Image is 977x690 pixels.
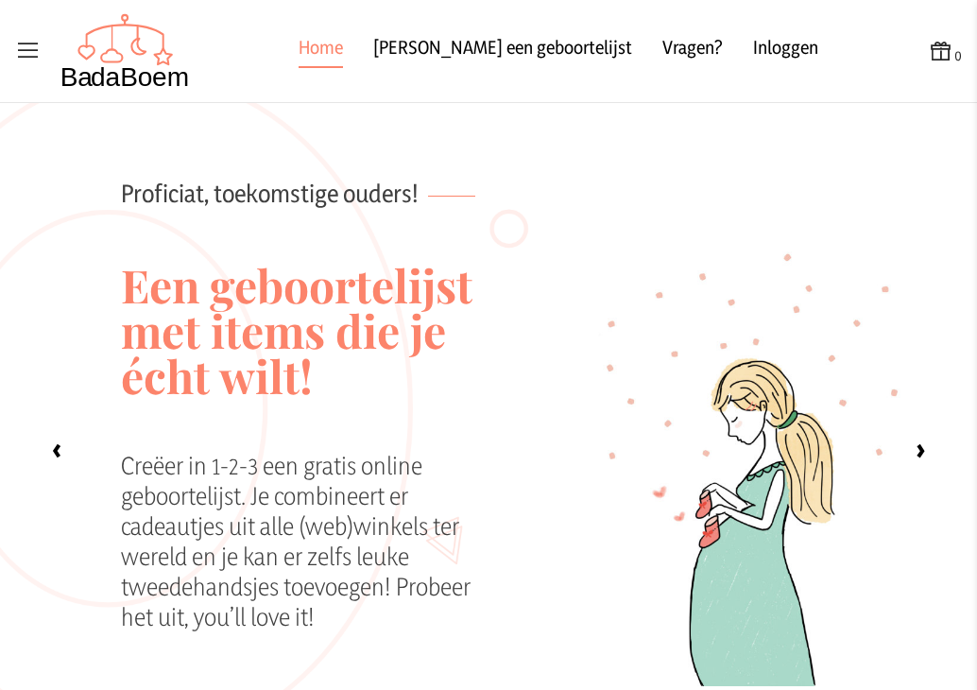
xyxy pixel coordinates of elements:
h2: Een geboortelijst met items die je écht wilt! [121,209,494,451]
p: Proficiat, toekomstige ouders! [121,103,494,209]
label: › [901,431,939,469]
a: Vragen? [662,34,723,68]
a: Inloggen [753,34,818,68]
label: ‹ [38,431,76,469]
img: Badaboem [60,13,190,89]
button: 0 [928,38,962,65]
a: Home [299,34,343,68]
a: [PERSON_NAME] een geboortelijst [373,34,632,68]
